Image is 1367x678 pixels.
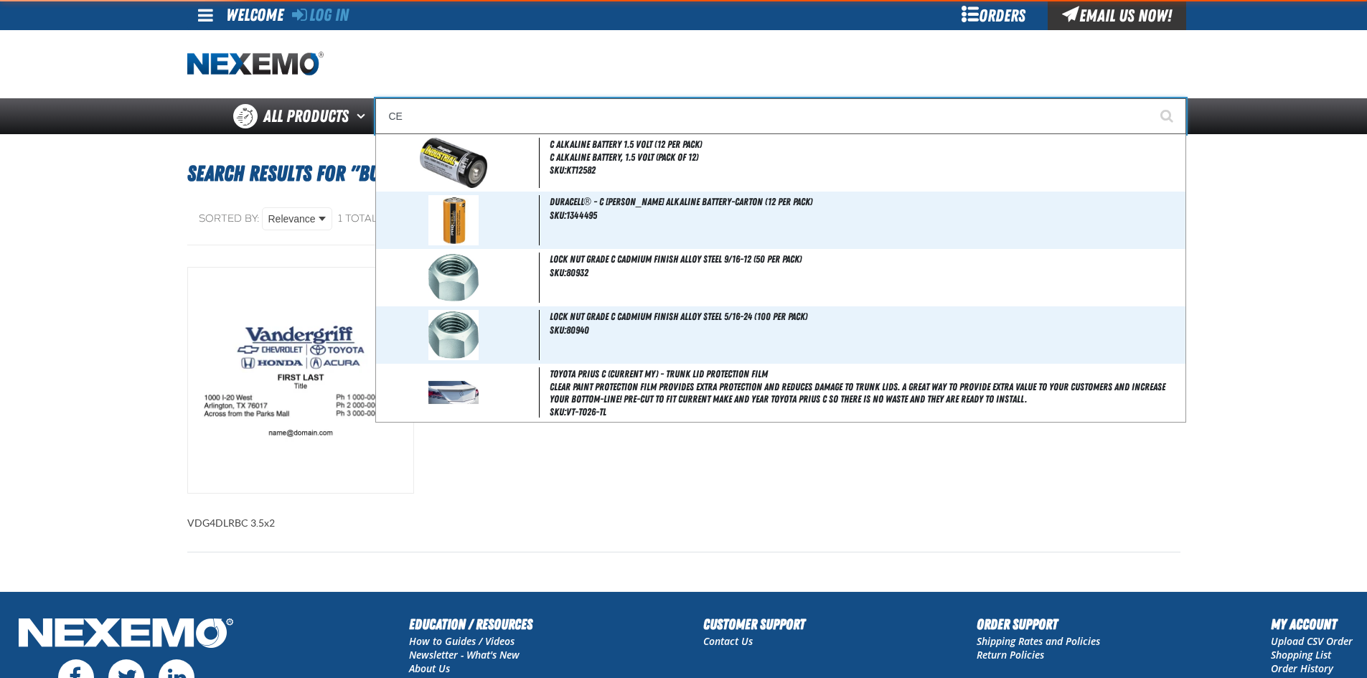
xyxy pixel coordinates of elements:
h2: Order Support [977,613,1100,635]
span: Lock Nut Grade C Cadmium Finish Alloy Steel 9/16-12 (50 per pack) [550,253,802,265]
a: How to Guides / Videos [409,634,515,648]
img: 5b11584e4654f747486255-1344495-a.jpg [428,195,479,245]
img: 5b11580d4e9e8842714333-p_31312.jpg [428,310,479,360]
h2: My Account [1271,613,1353,635]
span: All Products [263,103,349,129]
img: Nexemo logo [187,52,324,77]
img: 5b11589e96b53941786171-3m-trunk-lid-protection-film_3_55.jpg [428,367,479,418]
a: Contact Us [703,634,753,648]
span: Sorted By: [199,212,260,225]
h2: Education / Resources [409,613,532,635]
a: Shipping Rates and Policies [977,634,1100,648]
span: Relevance [268,212,316,227]
a: Upload CSV Order [1271,634,1353,648]
a: About Us [409,661,450,675]
span: SKU:1344495 [550,209,597,221]
img: Nexemo Logo [14,613,238,656]
span: Duracell® - C [PERSON_NAME] Alkaline Battery-Carton (12 per pack) [550,196,812,207]
a: Newsletter - What's New [409,648,520,661]
span: SKU:80932 [550,267,588,278]
h2: Customer Support [703,613,805,635]
a: Order History [1271,661,1333,675]
div: VDG4DLRBC 3.5x2 [187,245,1180,552]
img: Vandergriff 4 Dealership Business Card [188,268,413,493]
img: 5b11580d4a9d5556381536-p_31312_1.jpg [428,253,479,303]
img: 5b11582dd3148392293197-kt12582.jpg [420,138,488,188]
span: SKU:80940 [550,324,589,336]
button: Start Searching [1150,98,1186,134]
span: Lock Nut Grade C Cadmium Finish Alloy Steel 5/16-24 (100 per pack) [550,311,807,322]
button: Open All Products pages [352,98,375,134]
span: SKU:KT12582 [550,164,596,176]
h1: Search Results for "BUSINESS CARDS" [187,154,1180,193]
span: SKU:VT-TO26-TL [550,406,606,418]
span: Toyota Prius C (Current MY) - Trunk Lid Protection Film [550,368,768,380]
a: Shopping List [1271,648,1331,661]
input: Search [375,98,1186,134]
div: 1 total records [338,212,431,226]
: View Details of the Vandergriff 4 Dealership Business Card [188,268,413,493]
a: Log In [292,5,349,25]
span: Clear paint protection film provides extra protection and reduces damage to trunk lids. A great w... [550,381,1183,405]
span: C Alkaline Battery, 1.5 Volt (Pack of 12) [550,151,1183,164]
a: Return Policies [977,648,1044,661]
a: Home [187,52,324,77]
span: C Alkaline Battery 1.5 Volt (12 per pack) [550,138,702,150]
